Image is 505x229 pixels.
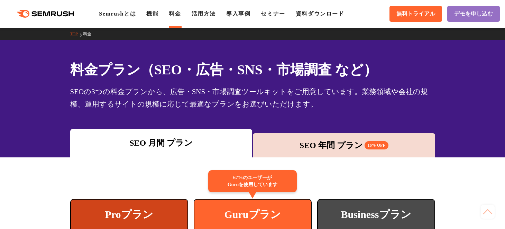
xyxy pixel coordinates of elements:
[226,11,250,17] a: 導入事例
[365,141,388,149] span: 16% OFF
[71,200,187,229] div: Proプラン
[83,31,97,36] a: 料金
[454,10,493,18] span: デモを申し込む
[318,200,434,229] div: Businessプラン
[208,170,297,192] div: 67%のユーザーが Guruを使用しています
[396,10,435,18] span: 無料トライアル
[296,11,345,17] a: 資料ダウンロード
[192,11,216,17] a: 活用方法
[169,11,181,17] a: 料金
[447,6,500,22] a: デモを申し込む
[256,139,432,152] div: SEO 年間 プラン
[99,11,136,17] a: Semrushとは
[70,31,83,36] a: TOP
[194,200,311,229] div: Guruプラン
[74,137,249,149] div: SEO 月間 プラン
[70,59,435,80] h1: 料金プラン（SEO・広告・SNS・市場調査 など）
[70,85,435,110] div: SEOの3つの料金プランから、広告・SNS・市場調査ツールキットをご用意しています。業務領域や会社の規模、運用するサイトの規模に応じて最適なプランをお選びいただけます。
[146,11,158,17] a: 機能
[261,11,285,17] a: セミナー
[389,6,442,22] a: 無料トライアル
